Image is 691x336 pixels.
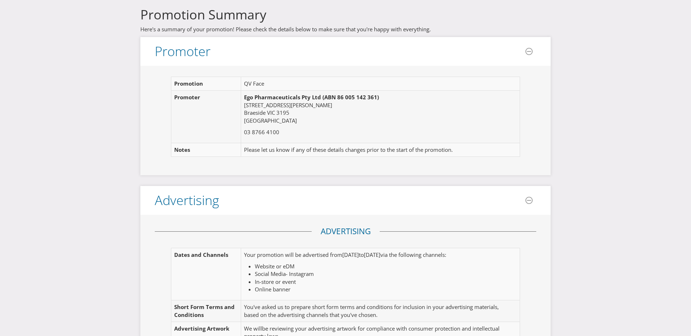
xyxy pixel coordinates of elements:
span: In-store or event [255,278,296,285]
span: You've asked us to prepare short form terms and conditions for inclusion in your advertising mate... [244,303,499,318]
span: 3195 [276,109,289,116]
td: Notes [171,143,241,156]
span: Social Media [255,270,286,277]
span: (ABN 86 005 142 361) [322,94,379,101]
legend: Advertising [312,226,380,237]
span: [DATE] [342,251,359,258]
span: Promoter [155,42,211,60]
span: to [359,251,364,258]
td: QV Face [241,77,512,91]
span: [GEOGRAPHIC_DATA] [244,117,297,124]
td: Short Form Terms and Conditions [171,300,241,322]
span: Promoter [174,94,200,101]
span: Online banner [255,286,290,293]
td: Promotion [171,77,241,91]
p: 03 8766 4100 [244,128,510,136]
h3: Advertising [155,193,219,208]
td: Please let us know if any of these details changes prior to the start of the promotion. [241,143,512,156]
span: [DATE] [364,251,380,258]
h3: Promotion Summary [140,8,551,22]
span: via the following channels: [380,251,446,258]
span: VIC [267,109,275,116]
p: Here's a summary of your promotion! Please check the details below to make sure that you're happy... [140,26,551,33]
span: Website or eDM [255,263,294,270]
span: Ego Pharmaceuticals Pty Ltd [244,94,321,101]
span: - Instagram [286,270,314,277]
span: Braeside [244,109,266,116]
span: [STREET_ADDRESS][PERSON_NAME] [244,101,332,109]
span: Your promotion will be advertised from [244,251,342,258]
td: Dates and Channels [171,248,241,300]
span: We will [244,325,262,332]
